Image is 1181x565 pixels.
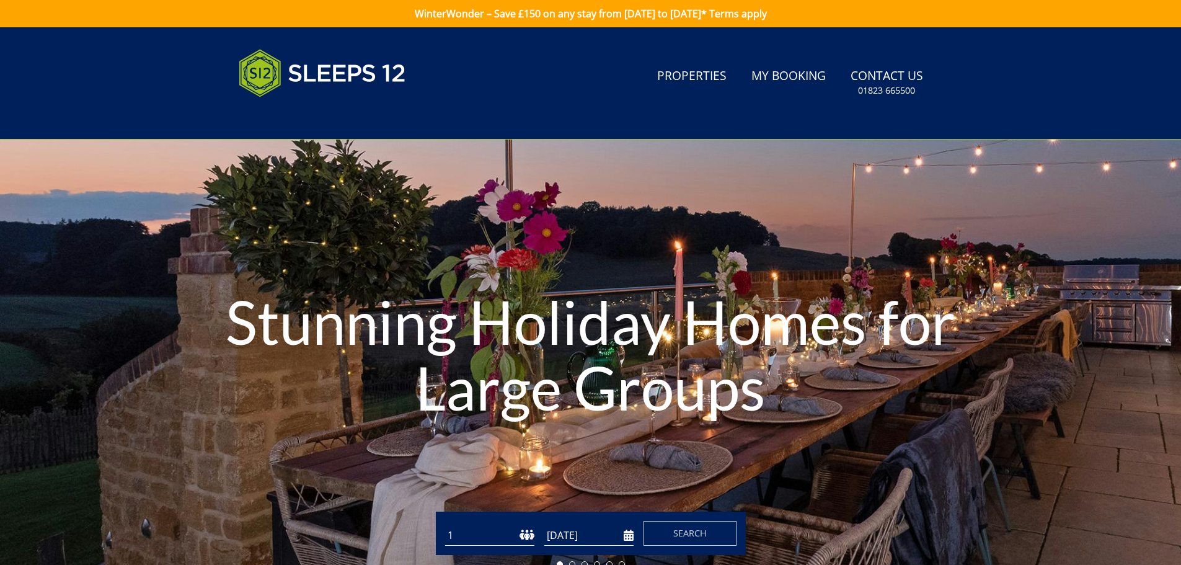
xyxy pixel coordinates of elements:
[746,63,831,91] a: My Booking
[652,63,732,91] a: Properties
[846,63,928,103] a: Contact Us01823 665500
[544,525,634,546] input: Arrival Date
[239,42,406,104] img: Sleeps 12
[232,112,363,122] iframe: Customer reviews powered by Trustpilot
[673,527,707,539] span: Search
[858,84,915,97] small: 01823 665500
[644,521,736,546] button: Search
[177,264,1004,445] h1: Stunning Holiday Homes for Large Groups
